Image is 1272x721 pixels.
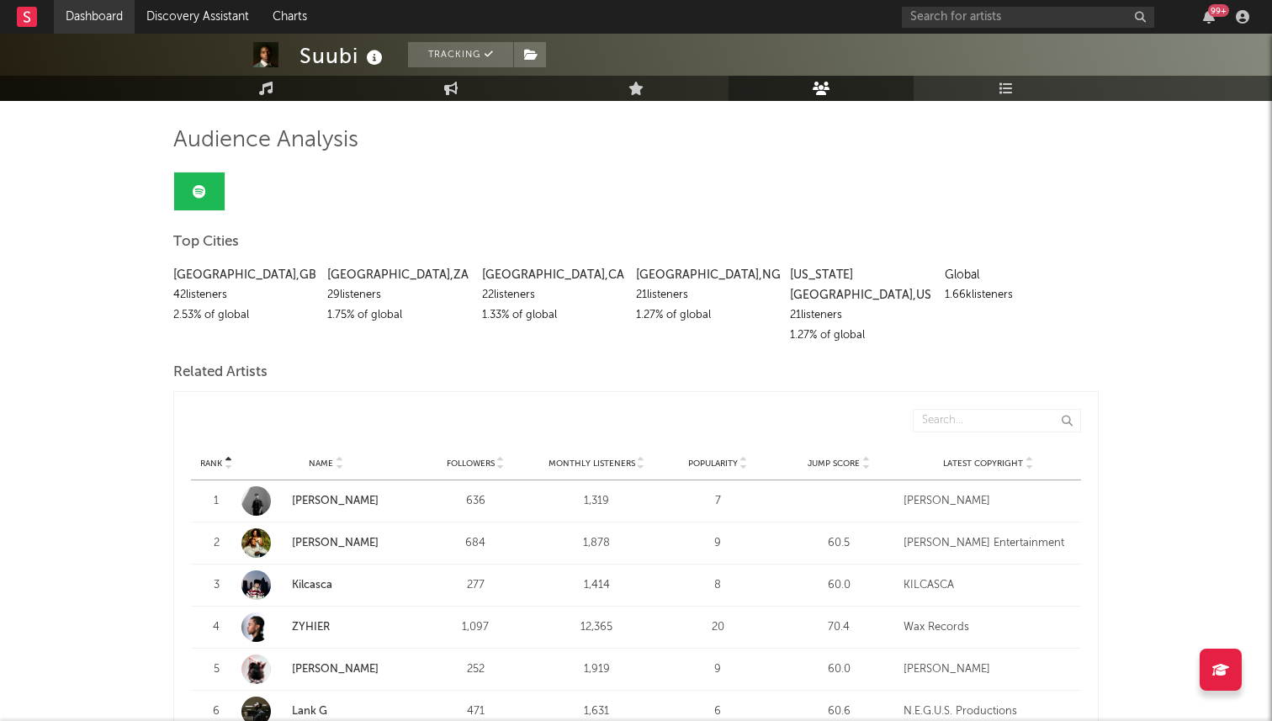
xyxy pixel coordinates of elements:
div: 3 [199,577,233,594]
div: 60.0 [782,577,895,594]
div: 60.6 [782,703,895,720]
div: [GEOGRAPHIC_DATA] , ZA [327,265,469,285]
div: Suubi [299,42,387,70]
div: 1,414 [540,577,653,594]
span: Rank [200,459,222,469]
span: Name [309,459,333,469]
a: [PERSON_NAME] [292,664,379,675]
input: Search... [913,409,1081,432]
div: 636 [419,493,532,510]
div: 1.27 % of global [790,326,931,346]
div: 21 listeners [790,305,931,326]
div: 1.27 % of global [636,305,777,326]
div: 60.0 [782,661,895,678]
a: Kilcasca [292,580,332,591]
span: Monthly Listeners [549,459,635,469]
div: 1,631 [540,703,653,720]
div: N.E.G.U.S. Productions [904,703,1073,720]
div: 1,097 [419,619,532,636]
div: KILCASCA [904,577,1073,594]
div: 277 [419,577,532,594]
div: 1.33 % of global [482,305,623,326]
span: Popularity [688,459,738,469]
div: 4 [199,619,233,636]
div: 21 listeners [636,285,777,305]
div: 8 [661,577,774,594]
div: 22 listeners [482,285,623,305]
div: [PERSON_NAME] [904,493,1073,510]
a: [PERSON_NAME] [241,486,411,516]
div: [PERSON_NAME] [904,661,1073,678]
div: Wax Records [904,619,1073,636]
a: Kilcasca [241,570,411,600]
span: Related Artists [173,363,268,383]
span: Latest Copyright [943,459,1023,469]
div: 252 [419,661,532,678]
div: 2 [199,535,233,552]
span: Audience Analysis [173,130,358,151]
div: 6 [199,703,233,720]
div: 6 [661,703,774,720]
div: 12,365 [540,619,653,636]
div: 2.53 % of global [173,305,315,326]
a: ZYHIER [292,622,330,633]
div: [GEOGRAPHIC_DATA] , NG [636,265,777,285]
div: Global [945,265,1086,285]
div: 70.4 [782,619,895,636]
div: 29 listeners [327,285,469,305]
div: 60.5 [782,535,895,552]
div: 684 [419,535,532,552]
a: [PERSON_NAME] [292,538,379,549]
span: Jump Score [808,459,860,469]
div: 1,319 [540,493,653,510]
a: [PERSON_NAME] [241,655,411,684]
div: 471 [419,703,532,720]
div: 9 [661,535,774,552]
a: [PERSON_NAME] [292,496,379,506]
div: [US_STATE][GEOGRAPHIC_DATA] , US [790,265,931,305]
a: Lank G [292,706,327,717]
div: 42 listeners [173,285,315,305]
div: 99 + [1208,4,1229,17]
div: [GEOGRAPHIC_DATA] , CA [482,265,623,285]
input: Search for artists [902,7,1154,28]
div: 1,919 [540,661,653,678]
div: 1.66k listeners [945,285,1086,305]
button: Tracking [408,42,513,67]
div: 1.75 % of global [327,305,469,326]
a: ZYHIER [241,612,411,642]
div: 9 [661,661,774,678]
div: [GEOGRAPHIC_DATA] , GB [173,265,315,285]
div: 5 [199,661,233,678]
div: 7 [661,493,774,510]
div: 1,878 [540,535,653,552]
span: Top Cities [173,232,239,252]
div: [PERSON_NAME] Entertainment [904,535,1073,552]
button: 99+ [1203,10,1215,24]
a: [PERSON_NAME] [241,528,411,558]
span: Followers [447,459,495,469]
div: 20 [661,619,774,636]
div: 1 [199,493,233,510]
